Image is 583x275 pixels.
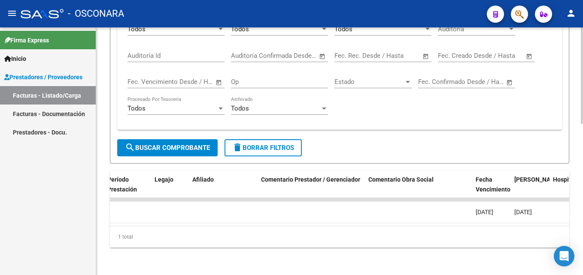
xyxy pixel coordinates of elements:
[438,25,507,33] span: Auditoría
[514,209,532,215] span: [DATE]
[258,170,365,208] datatable-header-cell: Comentario Prestador / Gerenciador
[461,78,502,86] input: Fecha fin
[232,142,243,152] mat-icon: delete
[566,8,576,18] mat-icon: person
[151,170,176,208] datatable-header-cell: Legajo
[334,52,369,60] input: Fecha inicio
[155,176,173,183] span: Legajo
[418,78,453,86] input: Fecha inicio
[476,176,510,193] span: Fecha Vencimiento
[505,78,515,87] button: Open calendar
[368,176,434,183] span: Comentario Obra Social
[117,139,218,156] button: Buscar Comprobante
[438,52,473,60] input: Fecha inicio
[128,78,162,86] input: Fecha inicio
[231,25,249,33] span: Todos
[365,170,472,208] datatable-header-cell: Comentario Obra Social
[225,139,302,156] button: Borrar Filtros
[4,72,82,82] span: Prestadores / Proveedores
[553,176,576,183] span: Hospital
[110,226,569,248] div: 1 total
[125,142,135,152] mat-icon: search
[334,25,352,33] span: Todos
[107,176,137,193] span: Período Prestación
[104,170,151,208] datatable-header-cell: Período Prestación
[511,170,550,208] datatable-header-cell: Fecha Confimado
[7,8,17,18] mat-icon: menu
[476,209,493,215] span: [DATE]
[318,51,328,61] button: Open calendar
[554,246,574,266] div: Open Intercom Messenger
[214,78,224,87] button: Open calendar
[68,4,124,23] span: - OSCONARA
[525,51,534,61] button: Open calendar
[128,105,146,112] span: Todos
[334,78,404,86] span: Estado
[232,144,294,152] span: Borrar Filtros
[377,52,419,60] input: Fecha fin
[261,176,360,183] span: Comentario Prestador / Gerenciador
[231,105,249,112] span: Todos
[170,78,212,86] input: Fecha fin
[125,144,210,152] span: Buscar Comprobante
[480,52,522,60] input: Fecha fin
[192,176,214,183] span: Afiliado
[472,170,511,208] datatable-header-cell: Fecha Vencimiento
[4,54,26,63] span: Inicio
[128,25,146,33] span: Todos
[231,52,266,60] input: Fecha inicio
[514,176,561,183] span: [PERSON_NAME]
[4,36,49,45] span: Firma Express
[273,52,315,60] input: Fecha fin
[421,51,431,61] button: Open calendar
[189,170,258,208] datatable-header-cell: Afiliado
